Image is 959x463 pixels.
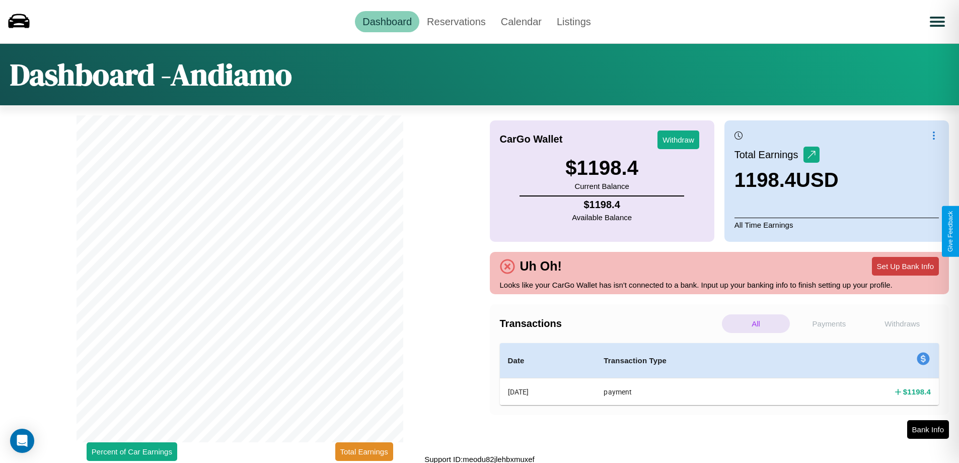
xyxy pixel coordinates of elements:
h3: $ 1198.4 [565,157,638,179]
button: Withdraw [657,130,699,149]
a: Reservations [419,11,493,32]
h4: $ 1198.4 [903,386,931,397]
button: Bank Info [907,420,949,439]
a: Listings [549,11,599,32]
th: payment [596,378,799,406]
button: Total Earnings [335,442,393,461]
h4: $ 1198.4 [572,199,632,211]
p: Withdraws [868,314,936,333]
a: Dashboard [355,11,419,32]
p: All Time Earnings [734,218,939,232]
p: Current Balance [565,179,638,193]
h4: Date [508,355,588,367]
p: Available Balance [572,211,632,224]
p: Total Earnings [734,146,803,164]
th: [DATE] [500,378,596,406]
a: Calendar [493,11,549,32]
h4: CarGo Wallet [500,134,563,145]
h3: 1198.4 USD [734,169,839,191]
div: Give Feedback [947,211,954,252]
button: Open menu [923,8,951,36]
h4: Uh Oh! [515,259,567,274]
p: Looks like your CarGo Wallet has isn't connected to a bank. Input up your banking info to finish ... [500,278,939,292]
p: All [722,314,790,333]
div: Open Intercom Messenger [10,429,34,453]
table: simple table [500,343,939,405]
p: Payments [795,314,863,333]
button: Set Up Bank Info [872,257,939,276]
h1: Dashboard - Andiamo [10,54,292,95]
h4: Transactions [500,318,719,329]
button: Percent of Car Earnings [87,442,177,461]
h4: Transaction Type [604,355,791,367]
